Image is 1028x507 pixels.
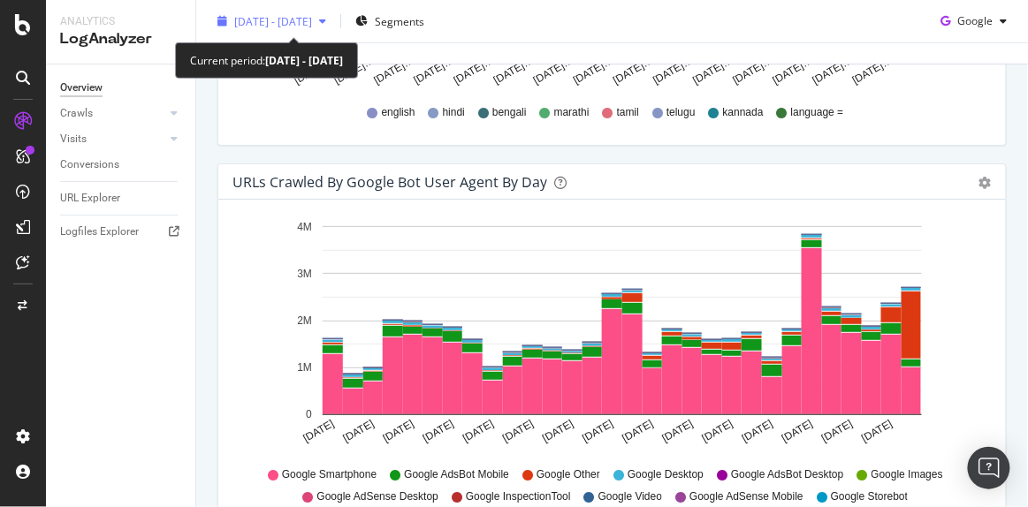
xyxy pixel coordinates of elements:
[791,105,844,120] span: language =
[60,79,183,97] a: Overview
[660,418,696,445] text: [DATE]
[492,105,527,120] span: bengali
[860,418,895,445] text: [DATE]
[232,214,981,459] svg: A chart.
[819,418,855,445] text: [DATE]
[190,50,343,71] div: Current period:
[232,173,547,191] div: URLs Crawled by Google bot User Agent By Day
[723,105,764,120] span: kannada
[60,14,181,29] div: Analytics
[60,130,87,148] div: Visits
[461,418,496,445] text: [DATE]
[381,418,416,445] text: [DATE]
[375,13,424,28] span: Segments
[306,409,312,421] text: 0
[60,223,139,241] div: Logfiles Explorer
[60,223,183,241] a: Logfiles Explorer
[466,489,571,504] span: Google InspectionTool
[317,489,438,504] span: Google AdSense Desktop
[348,7,431,35] button: Segments
[234,13,312,28] span: [DATE] - [DATE]
[60,79,103,97] div: Overview
[60,29,181,49] div: LogAnalyzer
[382,105,415,120] span: english
[554,105,590,120] span: marathi
[581,418,616,445] text: [DATE]
[297,362,312,375] text: 1M
[872,467,943,482] span: Google Images
[60,104,165,123] a: Crawls
[957,13,993,28] span: Google
[60,189,120,208] div: URL Explorer
[443,105,465,120] span: hindi
[404,467,509,482] span: Google AdsBot Mobile
[731,467,843,482] span: Google AdsBot Desktop
[282,467,377,482] span: Google Smartphone
[500,418,536,445] text: [DATE]
[301,418,337,445] text: [DATE]
[210,7,333,35] button: [DATE] - [DATE]
[265,53,343,68] b: [DATE] - [DATE]
[666,105,696,120] span: telugu
[341,418,377,445] text: [DATE]
[740,418,775,445] text: [DATE]
[979,177,992,189] div: gear
[60,155,119,174] div: Conversions
[933,7,1014,35] button: Google
[700,418,735,445] text: [DATE]
[297,314,312,327] text: 2M
[617,105,639,120] span: tamil
[540,418,575,445] text: [DATE]
[421,418,456,445] text: [DATE]
[689,489,803,504] span: Google AdSense Mobile
[297,221,312,233] text: 4M
[537,467,600,482] span: Google Other
[831,489,908,504] span: Google Storebot
[60,104,93,123] div: Crawls
[628,467,704,482] span: Google Desktop
[621,418,656,445] text: [DATE]
[598,489,663,504] span: Google Video
[60,130,165,148] a: Visits
[60,155,183,174] a: Conversions
[968,447,1010,489] div: Open Intercom Messenger
[297,268,312,280] text: 3M
[60,189,183,208] a: URL Explorer
[780,418,815,445] text: [DATE]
